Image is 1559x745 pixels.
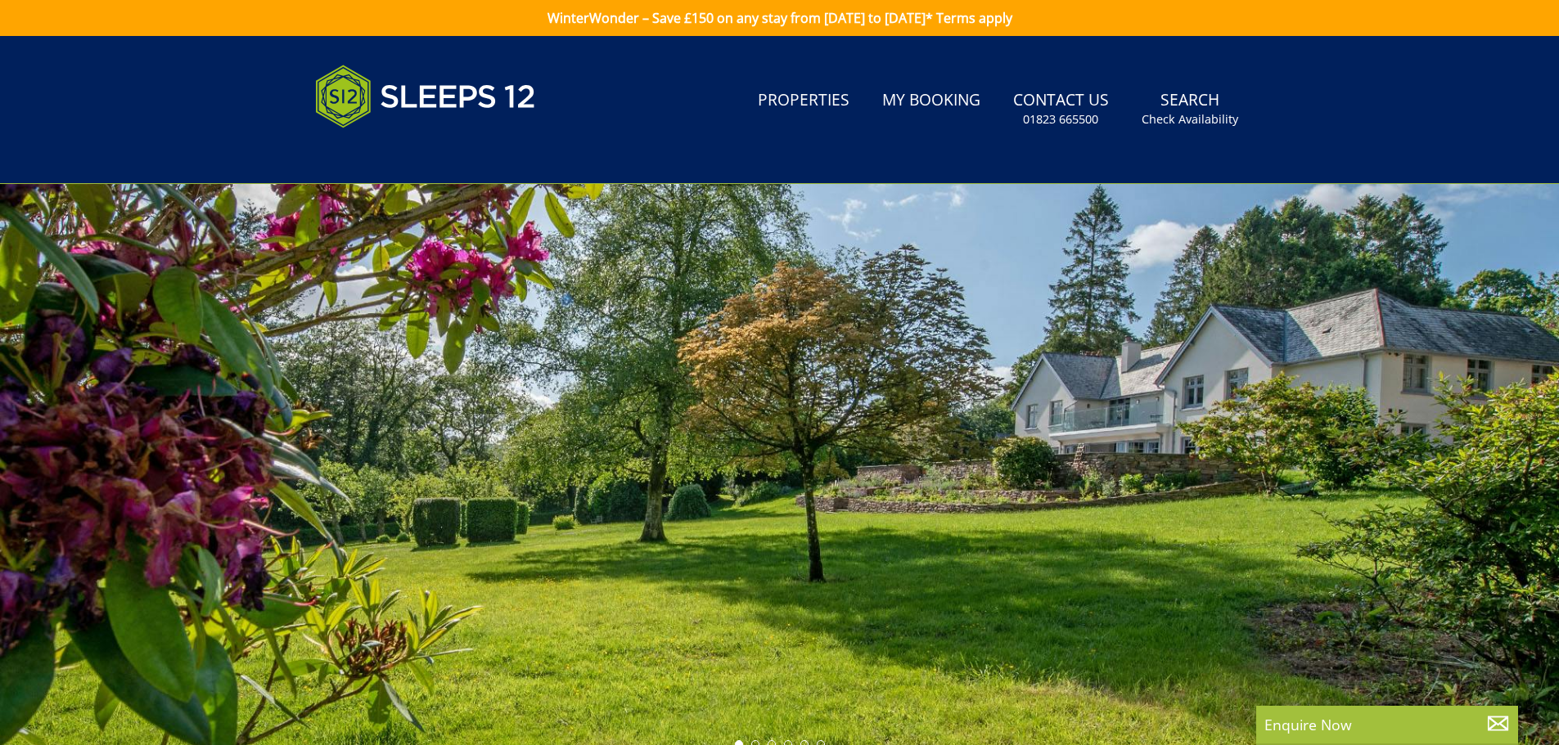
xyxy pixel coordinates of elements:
[315,56,536,137] img: Sleeps 12
[751,83,856,119] a: Properties
[876,83,987,119] a: My Booking
[1023,111,1098,128] small: 01823 665500
[1142,111,1238,128] small: Check Availability
[1135,83,1245,136] a: SearchCheck Availability
[1264,714,1510,735] p: Enquire Now
[1007,83,1115,136] a: Contact Us01823 665500
[307,147,479,161] iframe: Customer reviews powered by Trustpilot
